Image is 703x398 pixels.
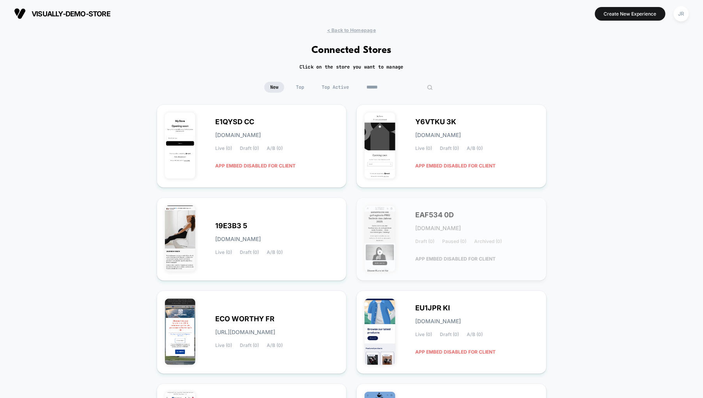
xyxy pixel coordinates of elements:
span: Live (0) [216,146,232,151]
span: [DOMAIN_NAME] [216,236,261,242]
span: Draft (0) [240,250,259,255]
img: Visually logo [14,8,26,19]
span: [DOMAIN_NAME] [415,319,461,324]
img: E1QYSD_CC [165,113,196,179]
img: Y6VTKU_3K [365,113,395,179]
span: Live (0) [415,332,432,337]
img: 19E3B3_5 [165,206,196,272]
img: edit [427,85,433,90]
span: E1QYSD CC [216,119,255,125]
span: Live (0) [216,250,232,255]
span: ECO WORTHY FR [216,316,275,322]
span: EU1JPR KI [415,305,450,311]
span: Top [290,82,310,93]
span: A/B (0) [267,343,283,348]
span: 19E3B3 5 [216,223,248,229]
span: Live (0) [216,343,232,348]
span: APP EMBED DISABLED FOR CLIENT [415,159,496,173]
span: Draft (0) [415,239,434,244]
button: Create New Experience [595,7,666,21]
div: JR [674,6,689,21]
h2: Click on the store you want to manage [299,64,404,70]
span: Draft (0) [440,332,459,337]
span: Live (0) [415,146,432,151]
button: JR [671,6,691,22]
span: APP EMBED DISABLED FOR CLIENT [415,252,496,266]
span: APP EMBED DISABLED FOR CLIENT [216,159,296,173]
span: Draft (0) [240,343,259,348]
span: Paused (0) [442,239,466,244]
span: Draft (0) [440,146,459,151]
span: [DOMAIN_NAME] [415,132,461,138]
span: [DOMAIN_NAME] [415,225,461,231]
span: APP EMBED DISABLED FOR CLIENT [415,345,496,359]
span: visually-demo-store [32,10,110,18]
img: EU1JPR_KI [365,299,395,365]
span: A/B (0) [267,250,283,255]
span: [DOMAIN_NAME] [216,132,261,138]
span: Draft (0) [240,146,259,151]
span: Archived (0) [474,239,502,244]
span: A/B (0) [467,146,483,151]
span: New [264,82,284,93]
span: A/B (0) [267,146,283,151]
span: [URL][DOMAIN_NAME] [216,329,276,335]
span: A/B (0) [467,332,483,337]
span: EAF534 0D [415,212,454,218]
h1: Connected Stores [312,45,391,56]
span: Y6VTKU 3K [415,119,456,125]
span: Top Active [316,82,355,93]
img: EAF534_0D [365,206,395,272]
button: visually-demo-store [12,7,113,20]
img: ECO_WORTHY_FR [165,299,196,365]
span: < Back to Homepage [327,27,376,33]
